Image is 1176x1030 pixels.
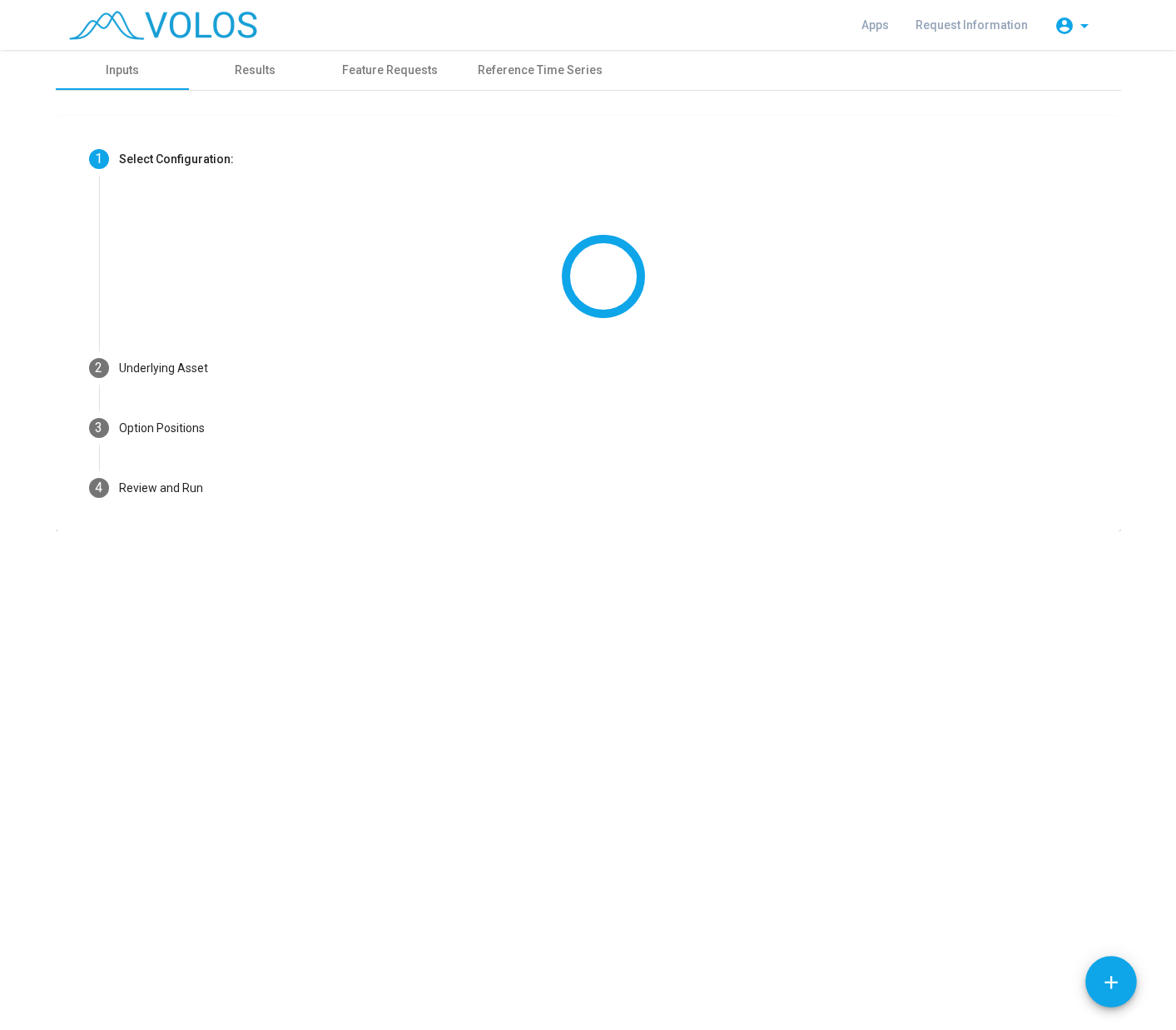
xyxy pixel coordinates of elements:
div: Select Configuration: [119,151,234,168]
div: Results [235,62,275,79]
div: Option Positions [119,420,205,437]
span: 3 [95,420,102,435]
div: Feature Requests [342,62,438,79]
mat-icon: arrow_drop_down [1074,16,1094,36]
div: Review and Run [119,480,203,497]
div: Reference Time Series [478,62,603,79]
span: Apps [861,18,889,32]
mat-icon: add [1100,972,1122,993]
button: Add icon [1085,956,1137,1008]
span: Request Information [915,18,1028,32]
span: 1 [95,151,102,167]
span: 4 [95,480,102,495]
span: 2 [95,360,102,376]
div: Underlying Asset [119,360,208,377]
a: Apps [848,10,902,40]
a: Request Information [902,10,1041,40]
mat-icon: account_circle [1054,16,1074,36]
div: Inputs [106,62,139,79]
